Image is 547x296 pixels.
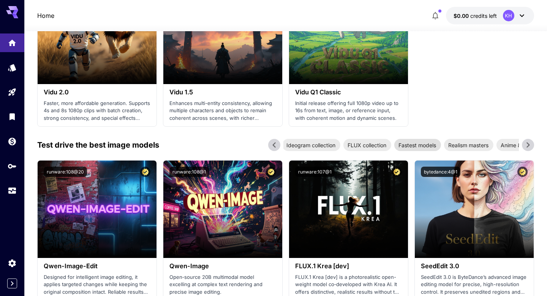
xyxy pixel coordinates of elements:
[169,274,276,296] p: Open‑source 20B multimodal model excelling at complex text rendering and precise image editing.
[517,167,528,177] button: Certified Model – Vetted for best performance and includes a commercial license.
[169,263,276,270] h3: Qwen-Image
[421,167,460,177] button: bytedance:4@1
[444,141,493,149] span: Realism masters
[8,112,17,121] div: Library
[421,263,528,270] h3: SeedEdit 3.0
[44,167,87,177] button: runware:108@20
[282,139,340,151] div: Ideogram collection
[295,274,402,296] p: FLUX.1 Krea [dev] is a photorealistic open-weight model co‑developed with Krea AI. It offers dist...
[44,274,150,296] p: Designed for intelligent image editing, it applies targeted changes while keeping the original co...
[8,137,17,146] div: Wallet
[392,167,402,177] button: Certified Model – Vetted for best performance and includes a commercial license.
[8,186,17,196] div: Usage
[169,89,276,96] h3: Vidu 1.5
[169,167,209,177] button: runware:108@1
[394,141,441,149] span: Fastest models
[343,141,391,149] span: FLUX collection
[8,161,17,171] div: API Keys
[503,10,514,21] div: KH
[295,100,402,122] p: Initial release offering full 1080p video up to 16s from text, image, or reference input, with co...
[44,89,150,96] h3: Vidu 2.0
[446,7,534,24] button: $0.00KH
[37,11,54,20] nav: breadcrumb
[37,139,159,151] p: Test drive the best image models
[282,141,340,149] span: Ideogram collection
[140,167,150,177] button: Certified Model – Vetted for best performance and includes a commercial license.
[163,161,282,258] img: alt
[8,36,17,45] div: Home
[38,161,157,258] img: alt
[8,256,17,266] div: Settings
[44,263,150,270] h3: Qwen-Image-Edit
[7,278,17,288] button: Expand sidebar
[470,13,497,19] span: credits left
[295,263,402,270] h3: FLUX.1 Krea [dev]
[343,139,391,151] div: FLUX collection
[8,88,17,97] div: Playground
[169,100,276,122] p: Enhances multi-entity consistency, allowing multiple characters and objects to remain coherent ac...
[454,13,470,19] span: $0.00
[454,12,497,20] div: $0.00
[394,139,441,151] div: Fastest models
[295,167,335,177] button: runware:107@1
[444,139,493,151] div: Realism masters
[44,100,150,122] p: Faster, more affordable generation. Supports 4s and 8s 1080p clips with batch creation, strong co...
[266,167,276,177] button: Certified Model – Vetted for best performance and includes a commercial license.
[421,274,528,296] p: SeedEdit 3.0 is ByteDance’s advanced image editing model for precise, high-resolution control. It...
[289,161,408,258] img: alt
[8,63,17,72] div: Models
[295,89,402,96] h3: Vidu Q1 Classic
[415,161,534,258] img: alt
[37,11,54,20] a: Home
